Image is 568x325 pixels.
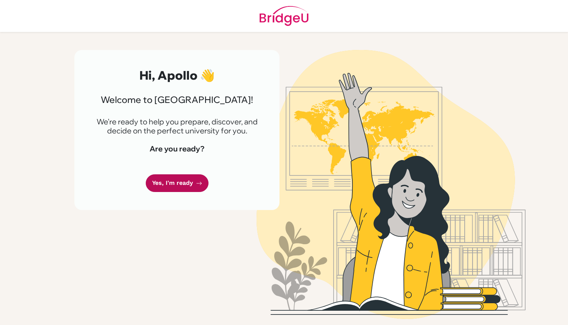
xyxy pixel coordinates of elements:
a: Yes, I'm ready [146,174,208,192]
p: We're ready to help you prepare, discover, and decide on the perfect university for you. [92,117,261,135]
h3: Welcome to [GEOGRAPHIC_DATA]! [92,94,261,105]
h2: Hi, Apollo 👋 [92,68,261,82]
h4: Are you ready? [92,144,261,153]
